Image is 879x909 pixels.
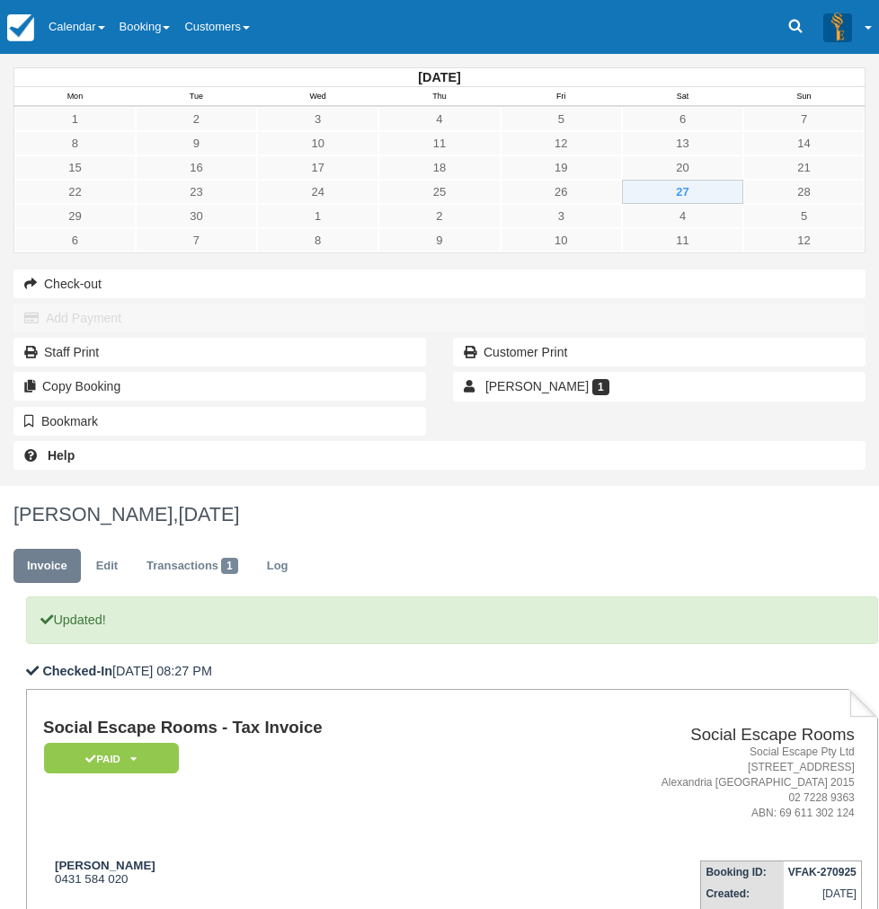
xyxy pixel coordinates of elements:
[13,304,866,332] button: Add Payment
[519,745,854,822] address: Social Escape Pty Ltd [STREET_ADDRESS] Alexandria [GEOGRAPHIC_DATA] 2015 02 7228 9363 ABN: 69 611...
[501,107,622,131] a: 5
[14,180,136,204] a: 22
[26,662,878,681] p: [DATE] 08:27 PM
[7,14,34,41] img: checkfront-main-nav-mini-logo.png
[43,742,173,775] a: Paid
[501,228,622,252] a: 10
[418,70,460,84] strong: [DATE]
[378,87,500,107] th: Thu
[743,131,865,155] a: 14
[622,107,743,131] a: 6
[13,269,866,298] button: Check-out
[622,180,743,204] a: 27
[378,107,500,131] a: 4
[14,228,136,252] a: 6
[622,155,743,180] a: 20
[701,883,784,905] th: Created:
[743,228,865,252] a: 12
[136,107,257,131] a: 2
[743,155,865,180] a: 21
[133,549,252,584] a: Transactions1
[453,338,866,366] a: Customer Print
[43,719,512,737] h1: Social Escape Rooms - Tax Invoice
[743,107,865,131] a: 7
[221,558,238,574] span: 1
[701,861,784,884] th: Booking ID:
[44,743,179,774] em: Paid
[178,503,239,525] span: [DATE]
[743,204,865,228] a: 5
[501,155,622,180] a: 19
[42,664,112,678] b: Checked-In
[48,448,75,463] b: Help
[13,338,426,366] a: Staff Print
[14,131,136,155] a: 8
[501,180,622,204] a: 26
[378,180,500,204] a: 25
[378,204,500,228] a: 2
[257,180,378,204] a: 24
[13,407,426,436] button: Bookmark
[14,155,136,180] a: 15
[453,372,866,401] a: [PERSON_NAME] 1
[501,204,622,228] a: 3
[622,131,743,155] a: 13
[136,204,257,228] a: 30
[136,180,257,204] a: 23
[13,441,866,470] a: Help
[823,13,852,41] img: A3
[743,180,865,204] a: 28
[622,87,743,107] th: Sat
[13,504,866,525] h1: [PERSON_NAME],
[13,549,81,584] a: Invoice
[43,859,512,886] div: 0431 584 020
[14,87,136,107] th: Mon
[14,107,136,131] a: 1
[136,155,257,180] a: 16
[788,866,857,878] strong: VFAK-270925
[14,204,136,228] a: 29
[253,549,302,584] a: Log
[519,726,854,745] h2: Social Escape Rooms
[257,155,378,180] a: 17
[257,228,378,252] a: 8
[485,379,589,393] span: [PERSON_NAME]
[257,87,378,107] th: Wed
[83,549,131,584] a: Edit
[743,87,865,107] th: Sun
[378,228,500,252] a: 9
[136,131,257,155] a: 9
[13,372,426,401] button: Copy Booking
[622,228,743,252] a: 11
[26,596,878,644] p: Updated!
[622,204,743,228] a: 4
[136,87,257,107] th: Tue
[257,131,378,155] a: 10
[592,379,609,395] span: 1
[784,883,862,905] td: [DATE]
[257,204,378,228] a: 1
[378,155,500,180] a: 18
[257,107,378,131] a: 3
[378,131,500,155] a: 11
[501,131,622,155] a: 12
[55,859,155,872] strong: [PERSON_NAME]
[136,228,257,252] a: 7
[501,87,622,107] th: Fri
